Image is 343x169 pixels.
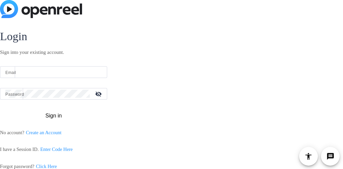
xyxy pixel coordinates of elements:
[5,92,24,97] mat-label: Password
[91,89,107,99] mat-icon: visibility_off
[5,68,102,76] input: Enter Email Address
[36,164,57,169] a: Click Here
[46,112,62,120] span: Sign in
[5,70,16,75] mat-label: Email
[304,152,313,160] mat-icon: accessibility
[40,147,73,152] a: Enter Code Here
[26,130,61,135] a: Create an Account
[326,152,334,160] mat-icon: message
